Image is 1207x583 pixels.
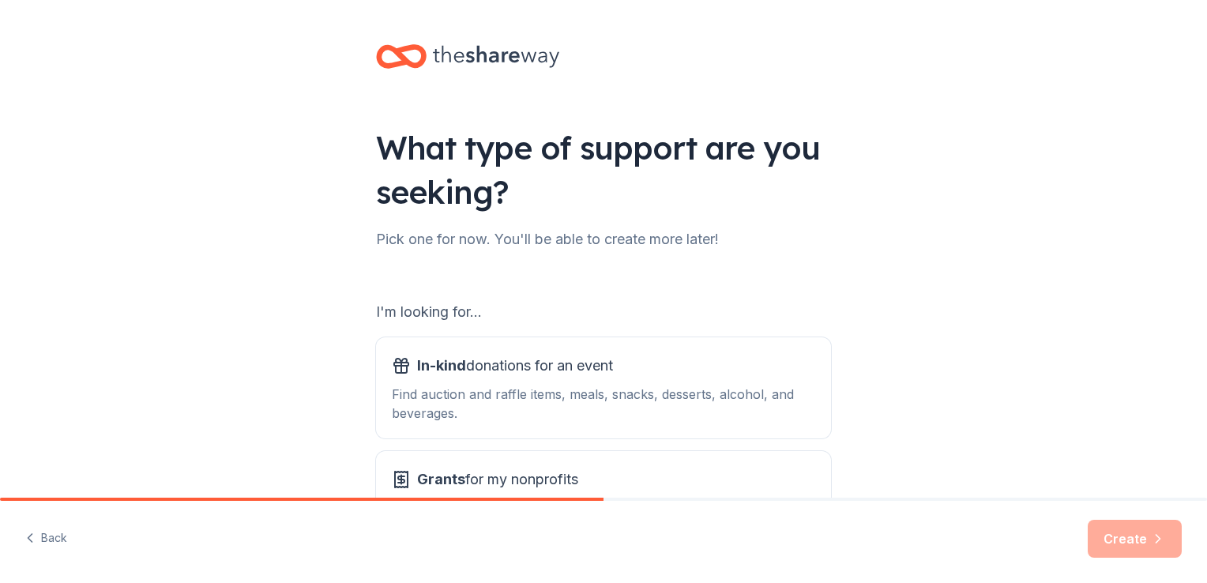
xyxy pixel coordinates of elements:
div: I'm looking for... [376,299,831,325]
button: Back [25,522,67,555]
div: Find auction and raffle items, meals, snacks, desserts, alcohol, and beverages. [392,385,815,423]
div: Pick one for now. You'll be able to create more later! [376,227,831,252]
span: In-kind [417,357,466,374]
button: In-kinddonations for an eventFind auction and raffle items, meals, snacks, desserts, alcohol, and... [376,337,831,438]
span: donations for an event [417,353,613,378]
div: What type of support are you seeking? [376,126,831,214]
button: Grantsfor my nonprofitsFind grants for projects & programming, general operations, capital, schol... [376,451,831,552]
span: for my nonprofits [417,467,578,492]
span: Grants [417,471,465,487]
